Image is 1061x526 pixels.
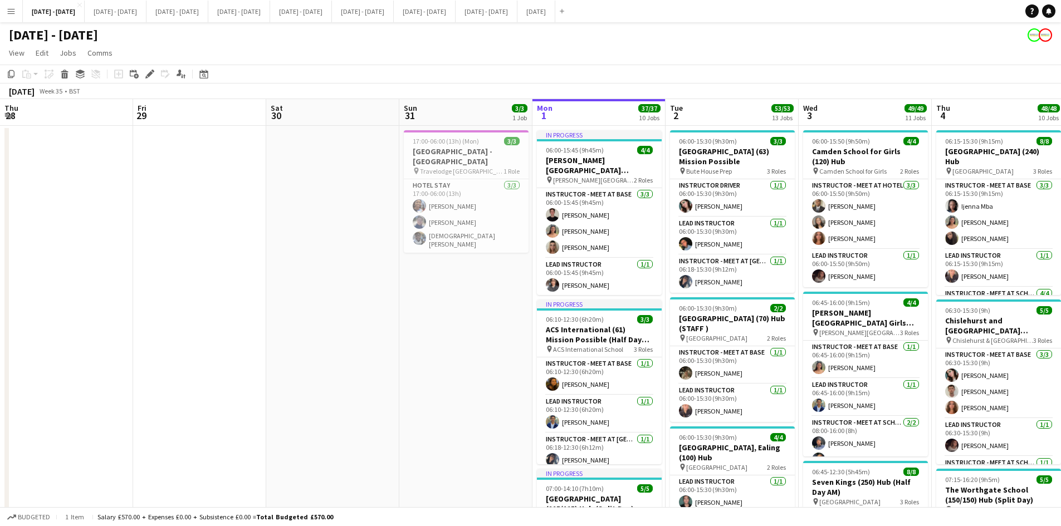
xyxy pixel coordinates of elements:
span: 4 [935,109,950,122]
span: Thu [4,103,18,113]
h3: [GEOGRAPHIC_DATA] (70) Hub (STAFF ) [670,313,795,333]
span: Week 35 [37,87,65,95]
span: 06:00-15:30 (9h30m) [679,137,737,145]
span: 3 Roles [634,345,653,353]
span: [PERSON_NAME][GEOGRAPHIC_DATA] for Girls [819,328,900,337]
span: Bute House Prep [686,167,732,175]
span: 49/49 [904,104,927,112]
span: 1 item [61,513,88,521]
span: ACS International School [553,345,623,353]
app-card-role: Lead Instructor1/106:00-15:30 (9h30m)[PERSON_NAME] [670,475,795,513]
span: 48/48 [1038,104,1060,112]
span: 2 Roles [634,176,653,184]
h3: Seven Kings (250) Hub (Half Day AM) [803,477,928,497]
app-card-role: Hotel Stay3/317:00-06:00 (13h)[PERSON_NAME][PERSON_NAME][DEMOGRAPHIC_DATA][PERSON_NAME] [404,179,529,253]
button: [DATE] - [DATE] [146,1,208,22]
span: 3/3 [512,104,527,112]
span: 06:10-12:30 (6h20m) [546,315,604,323]
app-card-role: Instructor - Meet at School4/4 [936,287,1061,373]
span: 17:00-06:00 (13h) (Mon) [413,137,479,145]
span: 3 Roles [767,167,786,175]
span: 4/4 [770,433,786,441]
span: Wed [803,103,818,113]
span: Fri [138,103,146,113]
span: 3/3 [637,315,653,323]
span: 4/4 [903,137,919,145]
span: Total Budgeted £570.00 [256,513,333,521]
app-card-role: Instructor Driver1/106:00-15:30 (9h30m)[PERSON_NAME] [670,179,795,217]
app-card-role: Instructor - Meet at [GEOGRAPHIC_DATA]1/106:18-15:30 (9h12m)[PERSON_NAME] [670,255,795,293]
h1: [DATE] - [DATE] [9,27,98,43]
span: Camden School for Girls [819,167,887,175]
app-card-role: Lead Instructor1/106:45-16:00 (9h15m)[PERSON_NAME] [803,378,928,416]
button: [DATE] - [DATE] [456,1,517,22]
div: 06:15-15:30 (9h15m)8/8[GEOGRAPHIC_DATA] (240) Hub [GEOGRAPHIC_DATA]3 RolesInstructor - Meet at Ba... [936,130,1061,295]
span: 3 [801,109,818,122]
span: 2 [668,109,683,122]
button: [DATE] - [DATE] [394,1,456,22]
span: 06:15-15:30 (9h15m) [945,137,1003,145]
span: 06:45-12:30 (5h45m) [812,468,870,476]
span: 28 [3,109,18,122]
div: In progress [537,469,662,478]
span: Jobs [60,48,76,58]
span: 06:30-15:30 (9h) [945,306,990,314]
span: Travelodge [GEOGRAPHIC_DATA] [GEOGRAPHIC_DATA] [420,167,503,175]
h3: [PERSON_NAME][GEOGRAPHIC_DATA][PERSON_NAME] (100) Hub [537,155,662,175]
app-user-avatar: Programmes & Operations [1039,28,1052,42]
app-card-role: Instructor - Meet at Base1/106:10-12:30 (6h20m)[PERSON_NAME] [537,357,662,395]
span: 3 Roles [1033,336,1052,345]
span: 06:00-15:50 (9h50m) [812,137,870,145]
span: 5/5 [1036,475,1052,484]
app-card-role: Instructor - Meet at Base1/106:45-16:00 (9h15m)[PERSON_NAME] [803,341,928,378]
span: 07:15-16:20 (9h5m) [945,475,1000,484]
app-card-role: Lead Instructor1/106:00-15:30 (9h30m)[PERSON_NAME] [670,384,795,422]
span: 07:00-14:10 (7h10m) [546,484,604,493]
button: [DATE] [517,1,555,22]
span: 8/8 [1036,137,1052,145]
h3: Chislehurst and [GEOGRAPHIC_DATA] (130/130) Hub (split day) [936,316,1061,336]
app-card-role: Lead Instructor1/106:15-15:30 (9h15m)[PERSON_NAME] [936,249,1061,287]
app-job-card: 06:00-15:30 (9h30m)2/2[GEOGRAPHIC_DATA] (70) Hub (STAFF ) [GEOGRAPHIC_DATA]2 RolesInstructor - Me... [670,297,795,422]
app-user-avatar: Programmes & Operations [1028,28,1041,42]
span: [GEOGRAPHIC_DATA] [686,463,747,471]
span: 06:00-15:30 (9h30m) [679,304,737,312]
span: 3 Roles [1033,167,1052,175]
span: 3 Roles [900,498,919,506]
span: 1 Role [503,167,520,175]
app-card-role: Instructor - Meet at School1/1 [936,456,1061,494]
span: 2 Roles [900,167,919,175]
div: In progress06:10-12:30 (6h20m)3/3ACS International (61) Mission Possible (Half Day AM) ACS Intern... [537,299,662,464]
span: 4/4 [637,146,653,154]
button: [DATE] - [DATE] [208,1,270,22]
h3: ACS International (61) Mission Possible (Half Day AM) [537,325,662,345]
div: [DATE] [9,86,35,97]
h3: [GEOGRAPHIC_DATA] (115/115) Hub (Split Day) [537,494,662,514]
span: [GEOGRAPHIC_DATA] [819,498,881,506]
span: 2 Roles [1033,505,1052,514]
span: Sat [271,103,283,113]
span: 29 [136,109,146,122]
div: 10 Jobs [1038,114,1059,122]
span: 37/37 [638,104,661,112]
app-job-card: 06:00-15:50 (9h50m)4/4Camden School for Girls (120) Hub Camden School for Girls2 RolesInstructor ... [803,130,928,287]
button: [DATE] - [DATE] [85,1,146,22]
span: [PERSON_NAME][GEOGRAPHIC_DATA][PERSON_NAME] [553,176,634,184]
button: [DATE] - [DATE] [270,1,332,22]
span: 5/5 [1036,306,1052,314]
app-job-card: 06:45-16:00 (9h15m)4/4[PERSON_NAME][GEOGRAPHIC_DATA] Girls (120/120) Hub (Split Day) [PERSON_NAME... [803,292,928,456]
app-job-card: In progress06:00-15:45 (9h45m)4/4[PERSON_NAME][GEOGRAPHIC_DATA][PERSON_NAME] (100) Hub [PERSON_NA... [537,130,662,295]
app-card-role: Instructor - Meet at Base1/106:00-15:30 (9h30m)[PERSON_NAME] [670,346,795,384]
span: Budgeted [18,513,50,521]
div: 10 Jobs [639,114,660,122]
app-card-role: Lead Instructor1/106:00-15:50 (9h50m)[PERSON_NAME] [803,249,928,287]
span: 31 [402,109,417,122]
div: In progress [537,130,662,139]
span: 53/53 [771,104,794,112]
span: 3/3 [770,137,786,145]
span: 4/4 [903,298,919,307]
div: In progress [537,299,662,308]
span: [GEOGRAPHIC_DATA] [686,334,747,342]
